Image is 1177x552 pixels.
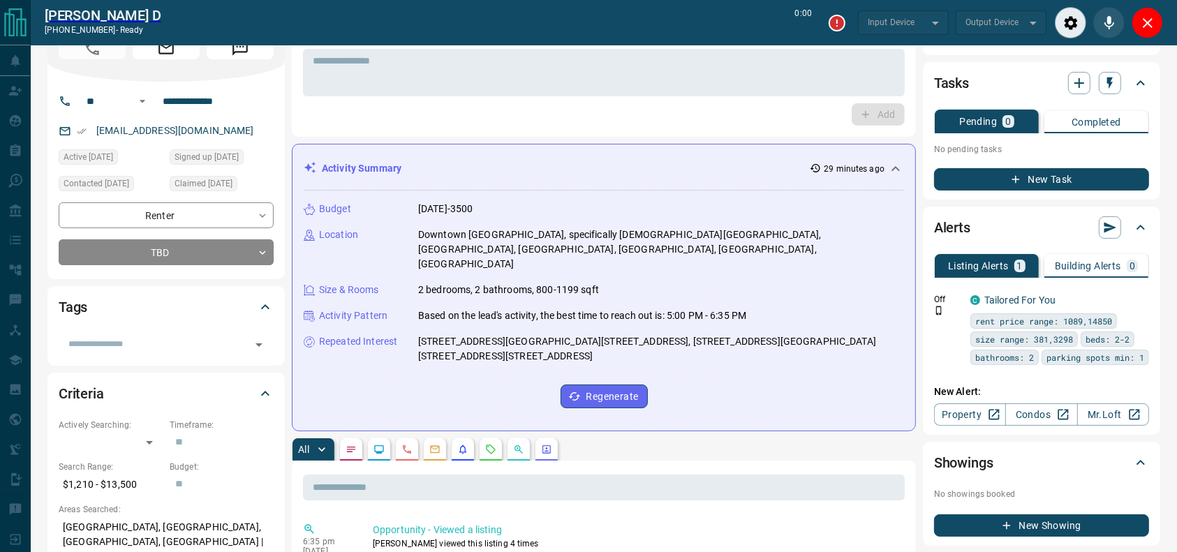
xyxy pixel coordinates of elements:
[429,444,441,455] svg: Emails
[934,139,1149,160] p: No pending tasks
[457,444,468,455] svg: Listing Alerts
[934,452,993,474] h2: Showings
[59,382,104,405] h2: Criteria
[1072,117,1121,127] p: Completed
[319,334,397,349] p: Repeated Interest
[346,444,357,455] svg: Notes
[934,446,1149,479] div: Showings
[120,25,144,35] span: ready
[561,385,648,408] button: Regenerate
[418,308,746,323] p: Based on the lead's activity, the best time to reach out is: 5:00 PM - 6:35 PM
[984,294,1056,306] a: Tailored For You
[59,503,274,516] p: Areas Searched:
[59,461,163,473] p: Search Range:
[934,168,1149,191] button: New Task
[59,296,87,318] h2: Tags
[959,117,997,126] p: Pending
[59,473,163,496] p: $1,210 - $13,500
[298,445,309,454] p: All
[418,202,473,216] p: [DATE]-3500
[934,216,970,239] h2: Alerts
[1055,7,1086,38] div: Audio Settings
[418,283,599,297] p: 2 bedrooms, 2 bathrooms, 800-1199 sqft
[170,149,274,169] div: Fri Aug 08 2025
[77,126,87,136] svg: Email Verified
[64,177,129,191] span: Contacted [DATE]
[1017,261,1023,271] p: 1
[59,202,274,228] div: Renter
[824,163,884,175] p: 29 minutes ago
[795,7,812,38] p: 0:00
[133,37,200,59] span: Email
[59,176,163,195] div: Fri Aug 08 2025
[45,7,161,24] a: [PERSON_NAME] D
[1077,403,1149,426] a: Mr.Loft
[175,150,239,164] span: Signed up [DATE]
[170,419,274,431] p: Timeframe:
[96,125,254,136] a: [EMAIL_ADDRESS][DOMAIN_NAME]
[934,488,1149,500] p: No showings booked
[303,537,352,546] p: 6:35 pm
[934,72,969,94] h2: Tasks
[934,514,1149,537] button: New Showing
[373,444,385,455] svg: Lead Browsing Activity
[975,332,1073,346] span: size range: 381,3298
[541,444,552,455] svg: Agent Actions
[170,176,274,195] div: Fri Aug 08 2025
[134,93,151,110] button: Open
[1046,350,1144,364] span: parking spots min: 1
[170,461,274,473] p: Budget:
[59,239,274,265] div: TBD
[319,283,379,297] p: Size & Rooms
[45,24,161,36] p: [PHONE_NUMBER] -
[175,177,232,191] span: Claimed [DATE]
[319,308,387,323] p: Activity Pattern
[319,227,358,242] p: Location
[59,377,274,410] div: Criteria
[934,385,1149,399] p: New Alert:
[59,419,163,431] p: Actively Searching:
[948,261,1009,271] p: Listing Alerts
[1093,7,1125,38] div: Mute
[59,149,163,169] div: Sat Aug 09 2025
[304,156,904,181] div: Activity Summary29 minutes ago
[1055,261,1121,271] p: Building Alerts
[207,37,274,59] span: Message
[418,334,904,364] p: [STREET_ADDRESS][GEOGRAPHIC_DATA][STREET_ADDRESS], [STREET_ADDRESS][GEOGRAPHIC_DATA][STREET_ADDRE...
[249,335,269,355] button: Open
[934,403,1006,426] a: Property
[975,350,1034,364] span: bathrooms: 2
[373,523,899,537] p: Opportunity - Viewed a listing
[975,314,1112,328] span: rent price range: 1089,14850
[934,293,962,306] p: Off
[64,150,113,164] span: Active [DATE]
[1005,403,1077,426] a: Condos
[1132,7,1163,38] div: Close
[1086,332,1130,346] span: beds: 2-2
[970,295,980,305] div: condos.ca
[1005,117,1011,126] p: 0
[418,227,904,271] p: Downtown [GEOGRAPHIC_DATA], specifically [DEMOGRAPHIC_DATA][GEOGRAPHIC_DATA], [GEOGRAPHIC_DATA], ...
[934,211,1149,244] div: Alerts
[1130,261,1135,271] p: 0
[934,66,1149,100] div: Tasks
[934,306,944,315] svg: Push Notification Only
[59,290,274,324] div: Tags
[322,161,401,176] p: Activity Summary
[485,444,496,455] svg: Requests
[373,537,899,550] p: [PERSON_NAME] viewed this listing 4 times
[319,202,351,216] p: Budget
[59,37,126,59] span: Call
[401,444,413,455] svg: Calls
[513,444,524,455] svg: Opportunities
